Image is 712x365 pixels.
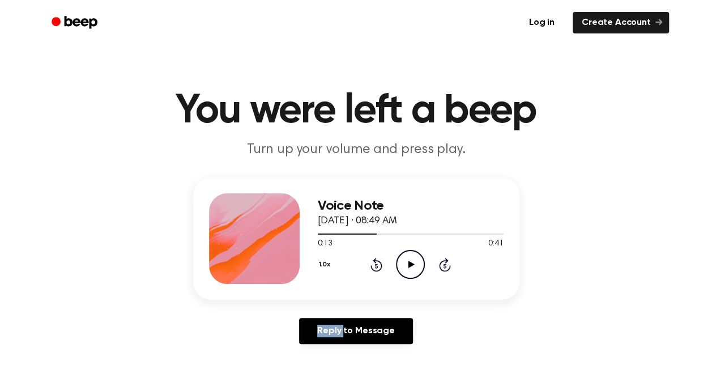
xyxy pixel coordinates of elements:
[139,141,574,159] p: Turn up your volume and press play.
[66,91,646,131] h1: You were left a beep
[318,238,332,250] span: 0:13
[573,12,669,33] a: Create Account
[518,10,566,36] a: Log in
[488,238,503,250] span: 0:41
[44,12,108,34] a: Beep
[299,318,412,344] a: Reply to Message
[318,255,335,274] button: 1.0x
[318,216,397,226] span: [DATE] · 08:49 AM
[318,198,504,214] h3: Voice Note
